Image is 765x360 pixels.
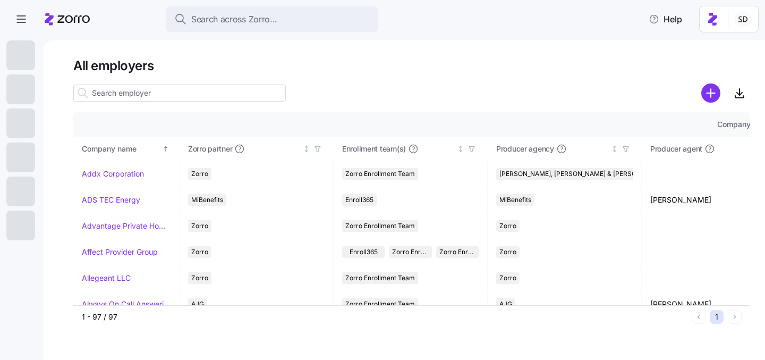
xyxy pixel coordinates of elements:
span: Zorro Enrollment Team [345,272,415,284]
a: Always On Call Answering Service [82,299,171,309]
button: Search across Zorro... [166,6,378,32]
div: Company name [82,143,160,155]
span: MiBenefits [191,194,223,206]
span: Zorro [499,272,516,284]
button: Help [640,9,691,30]
span: Zorro [499,220,516,232]
img: 038087f1531ae87852c32fa7be65e69b [735,11,752,28]
button: 1 [710,310,724,324]
span: Zorro Enrollment Team [392,246,428,258]
a: Advantage Private Home Care [82,221,171,231]
button: Previous page [692,310,705,324]
div: 1 - 97 / 97 [82,312,687,322]
div: Sorted ascending [162,145,169,153]
span: Zorro Enrollment Experts [439,246,475,258]
th: Producer agencyNot sorted [488,137,642,161]
h1: All employers [73,57,750,74]
a: Addx Corporation [82,169,144,179]
a: ADS TEC Energy [82,195,140,205]
th: Company nameSorted ascending [73,137,180,161]
span: Search across Zorro... [191,13,277,26]
a: Affect Provider Group [82,247,158,257]
span: Enroll365 [350,246,378,258]
span: Zorro [191,220,208,232]
span: Zorro [191,272,208,284]
span: Producer agent [650,144,702,154]
span: Zorro [191,246,208,258]
svg: add icon [701,83,720,103]
div: Not sorted [457,145,464,153]
button: Next page [728,310,742,324]
div: Not sorted [303,145,310,153]
span: Zorro partner [188,144,232,154]
th: Zorro partnerNot sorted [180,137,334,161]
a: Allegeant LLC [82,273,131,283]
span: Producer agency [496,144,554,154]
span: Zorro [191,168,208,180]
span: MiBenefits [499,194,531,206]
span: Zorro Enrollment Team [345,298,415,310]
div: Not sorted [611,145,618,153]
span: Help [649,13,682,26]
span: Zorro Enrollment Team [345,220,415,232]
span: Enrollment team(s) [342,144,406,154]
span: AJG [191,298,204,310]
th: Enrollment team(s)Not sorted [334,137,488,161]
span: Zorro Enrollment Team [345,168,415,180]
span: AJG [499,298,512,310]
span: Enroll365 [345,194,373,206]
span: Zorro [499,246,516,258]
span: [PERSON_NAME], [PERSON_NAME] & [PERSON_NAME] [499,168,665,180]
input: Search employer [73,85,286,102]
